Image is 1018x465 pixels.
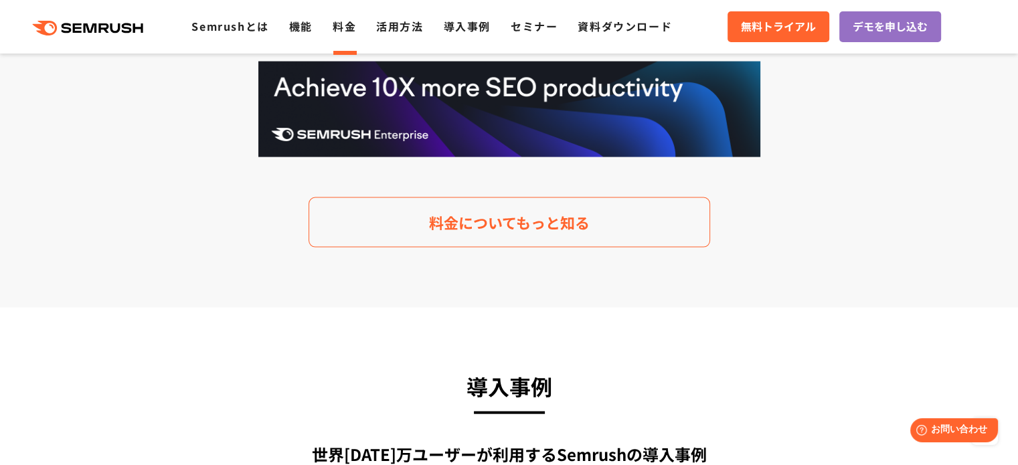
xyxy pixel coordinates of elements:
[191,18,268,34] a: Semrushとは
[289,18,313,34] a: 機能
[444,18,491,34] a: 導入事例
[728,11,829,42] a: 無料トライアル
[333,18,356,34] a: 料金
[839,11,941,42] a: デモを申し込む
[853,18,928,35] span: デモを申し込む
[309,197,710,248] a: 料金についてもっと知る
[376,18,423,34] a: 活用方法
[158,368,861,404] h3: 導入事例
[899,413,1003,450] iframe: Help widget launcher
[429,211,590,234] span: 料金についてもっと知る
[511,18,558,34] a: セミナー
[578,18,672,34] a: 資料ダウンロード
[741,18,816,35] span: 無料トライアル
